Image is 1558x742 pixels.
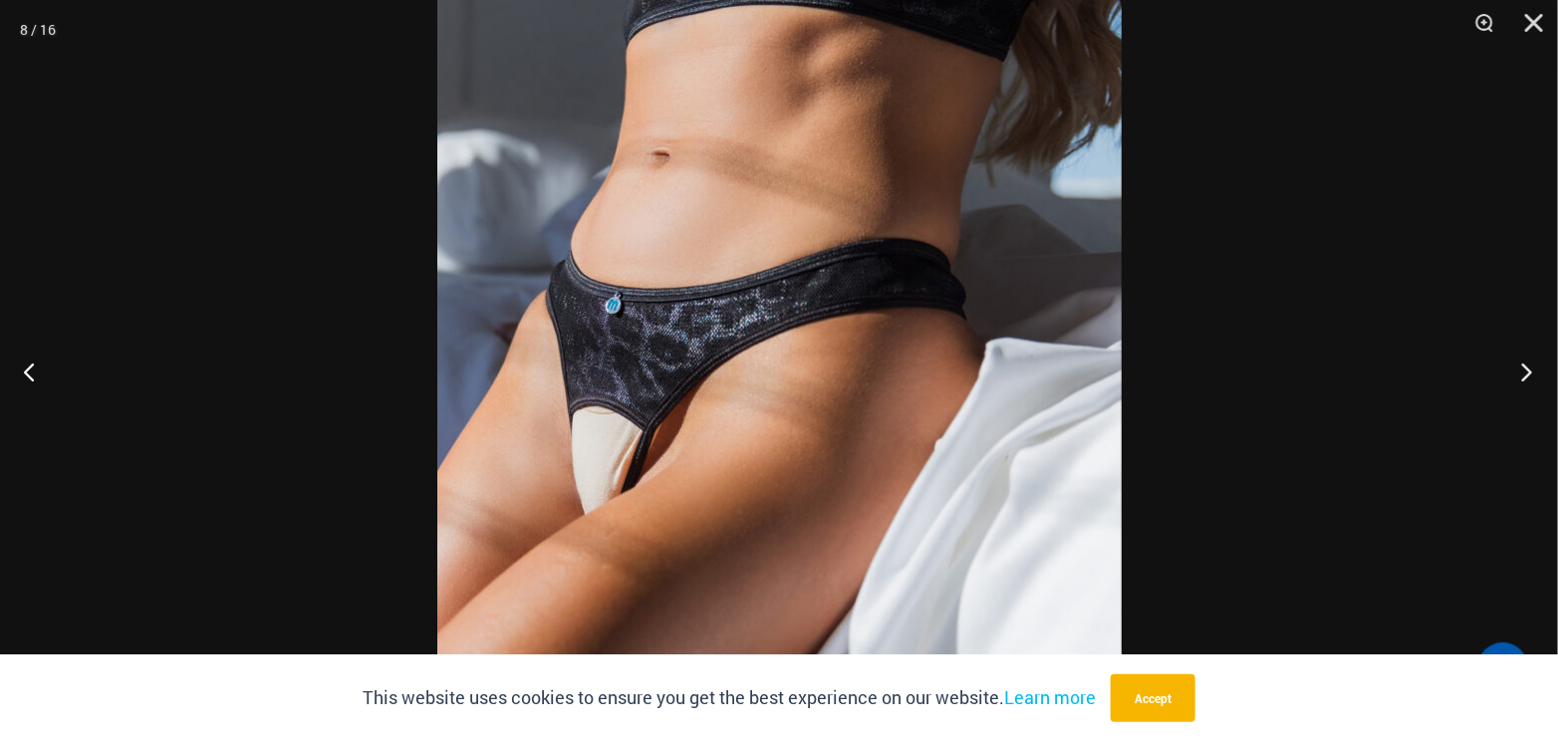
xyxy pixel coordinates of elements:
[1004,685,1096,709] a: Learn more
[1483,322,1558,421] button: Next
[20,15,56,45] div: 8 / 16
[1111,674,1195,722] button: Accept
[363,683,1096,713] p: This website uses cookies to ensure you get the best experience on our website.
